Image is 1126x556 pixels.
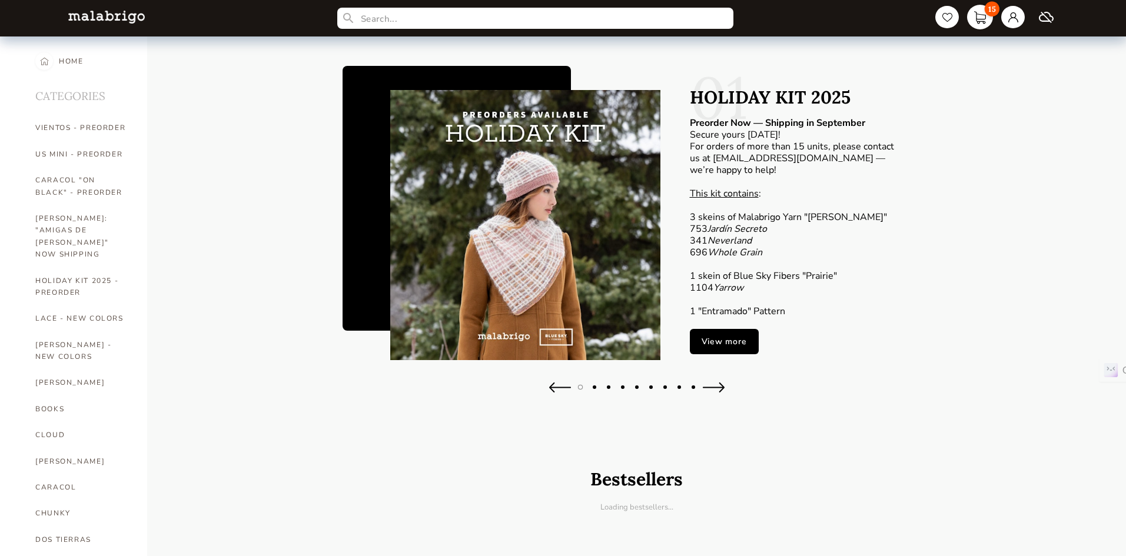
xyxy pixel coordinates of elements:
em: Neverland [708,234,752,247]
div: Domain: [DOMAIN_NAME] [31,31,129,40]
a: CARACOL [35,474,129,500]
a: US MINI - PREORDER [35,141,129,167]
em: Whole Grain [708,246,762,259]
p: 696 [690,247,902,258]
h2: CATEGORIES [35,74,129,115]
p: For orders of more than 15 units, please contact us at [EMAIL_ADDRESS][DOMAIN_NAME] — we’re happy... [690,141,902,176]
a: BOOKS [35,396,129,422]
p: 341 [690,235,902,247]
a: [PERSON_NAME] - NEW COLORS [35,332,129,370]
em: Jardín Secreto [708,222,767,235]
a: [PERSON_NAME] [35,369,129,395]
strong: Preorder Now — Shipping in September [690,116,865,129]
img: website_grey.svg [19,31,28,40]
em: Yarrow [713,281,743,294]
div: Domain Overview [45,69,105,77]
img: 626AFF6A-0850-4AA7-AB4C-38055DEB1B5F.jpg [390,78,660,372]
img: tab_keywords_by_traffic_grey.svg [117,68,127,78]
p: 1 skein of Blue Sky Fibers "Prairie" [690,270,902,282]
span: 15 [985,2,999,16]
p: 1 "Entramado" Pattern [690,305,902,317]
p: 753 [690,223,902,235]
img: tab_domain_overview_orange.svg [32,68,41,78]
img: L5WsItTXhTFtyxb3tkNoXNspfcfOAAWlbXYcuBTUg0FA22wzaAJ6kXiYLTb6coiuTfQf1mE2HwVko7IAAAAASUVORK5CYII= [68,11,145,23]
a: LACE - NEW COLORS [35,305,129,331]
p: 3 skeins of Malabrigo Yarn "[PERSON_NAME]" [690,211,902,223]
p: 1104 [690,282,902,294]
img: home-nav-btn.c16b0172.svg [40,52,49,70]
input: Search... [337,8,733,29]
u: This kit contains [690,187,759,200]
a: [PERSON_NAME] [35,448,129,474]
h1: HOLIDAY KIT 2025 [690,86,851,108]
p: Secure yours [DATE]! [690,129,902,141]
a: CARACOL "ON BLACK" - PREORDER [35,167,129,205]
a: CHUNKY [35,500,129,526]
p: : [690,188,902,199]
a: DOS TIERRAS [35,527,129,552]
div: HOME [59,48,84,74]
img: logo_orange.svg [19,19,28,28]
p: Loading bestsellers... [600,502,673,512]
a: HOLIDAY KIT 2025 - PREORDER [35,268,129,306]
a: CLOUD [35,422,129,448]
div: v 4.0.24 [33,19,58,28]
a: VIENTOS - PREORDER [35,115,129,141]
a: 15 [967,5,993,29]
h1: Bestsellers [590,468,683,490]
div: Keywords by Traffic [130,69,198,77]
a: [PERSON_NAME]: "AMIGAS DE [PERSON_NAME]" NOW SHIPPING [35,205,129,268]
a: View more [690,329,759,354]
